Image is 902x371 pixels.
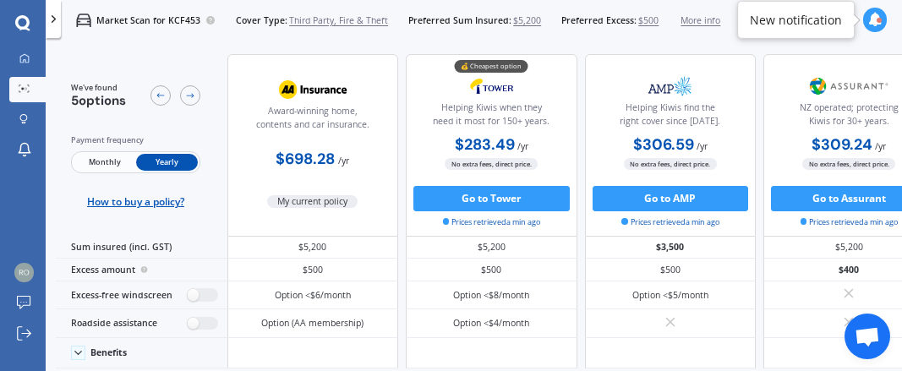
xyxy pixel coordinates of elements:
span: Yearly [136,154,198,171]
span: / yr [875,140,886,152]
div: Sum insured (incl. GST) [56,237,227,259]
div: Option <$8/month [453,289,529,302]
div: $3,500 [585,237,757,259]
span: How to buy a policy? [87,195,184,208]
img: 205a5a61ab28d5aa6710466bb0360db5 [14,263,34,282]
div: Benefits [90,347,127,358]
div: Award-winning home, contents and car insurance. [238,105,388,137]
div: $500 [406,259,577,281]
span: No extra fees, direct price. [802,158,895,170]
img: Tower.webp [450,70,533,101]
span: $500 [638,14,659,27]
div: Payment frequency [71,134,200,146]
div: Option (AA membership) [261,317,364,330]
span: / yr [517,140,528,152]
span: Prices retrieved a min ago [801,216,899,228]
img: car.f15378c7a67c060ca3f3.svg [76,13,91,28]
b: $698.28 [276,149,335,169]
span: Cover Type: [236,14,287,27]
div: $500 [585,259,757,281]
span: My current policy [267,195,358,208]
span: Preferred Sum Insured: [408,14,511,27]
div: New notification [750,11,842,28]
button: Go to Tower [413,186,570,211]
div: Option <$5/month [632,289,708,302]
div: Roadside assistance [56,309,227,338]
div: $5,200 [406,237,577,259]
p: Market Scan for KCF453 [96,14,200,27]
div: Helping Kiwis find the right cover since [DATE]. [596,101,746,134]
b: $306.59 [633,134,694,155]
span: $5,200 [513,14,541,27]
img: AMP.webp [628,70,712,101]
span: No extra fees, direct price. [624,158,717,170]
div: Excess-free windscreen [56,281,227,310]
span: No extra fees, direct price. [445,158,538,170]
span: Prices retrieved a min ago [443,216,541,228]
div: 💰 Cheapest option [455,60,528,73]
span: / yr [697,140,708,152]
b: $309.24 [812,134,872,155]
button: Go to AMP [593,186,749,211]
span: Third Party, Fire & Theft [289,14,388,27]
div: Helping Kiwis when they need it most for 150+ years. [417,101,566,134]
span: We've found [71,82,126,94]
span: Preferred Excess: [561,14,637,27]
div: Open chat [845,314,890,359]
div: Excess amount [56,259,227,281]
div: $500 [227,259,399,281]
img: AA.webp [271,74,354,105]
span: 5 options [71,92,126,109]
div: $5,200 [227,237,399,259]
div: Option <$4/month [453,317,529,330]
img: Assurant.png [807,70,891,101]
span: / yr [338,155,349,166]
span: More info [681,14,720,27]
b: $283.49 [455,134,515,155]
span: Monthly [74,154,135,171]
span: Prices retrieved a min ago [621,216,719,228]
div: Option <$6/month [275,289,351,302]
